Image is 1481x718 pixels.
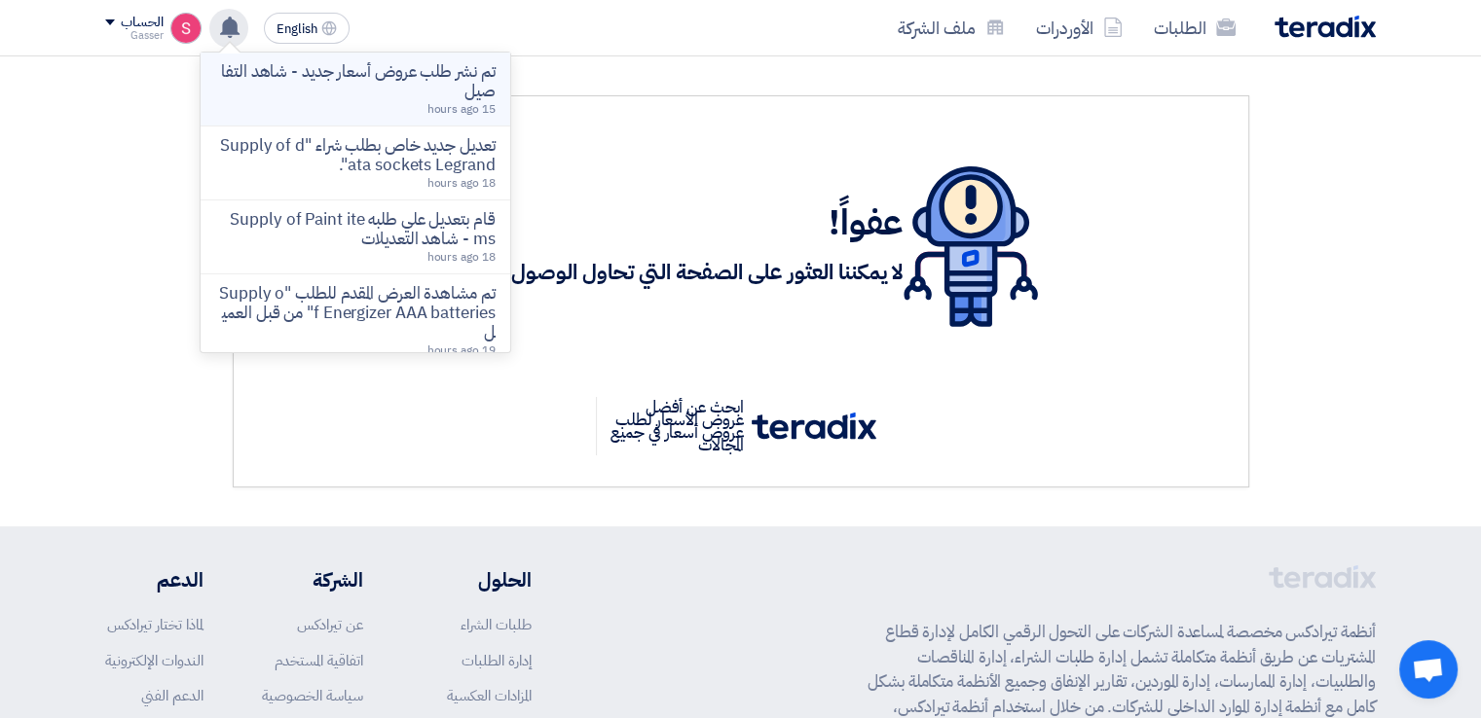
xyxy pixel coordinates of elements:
[216,210,495,249] p: قام بتعديل علي طلبه Supply of Paint items - شاهد التعديلات
[170,13,202,44] img: unnamed_1748516558010.png
[141,685,204,706] a: الدعم الفني
[904,166,1038,327] img: 404.svg
[882,5,1020,51] a: ملف الشركة
[216,136,495,175] p: تعديل جديد خاص بطلب شراء "Supply of data sockets Legrand".
[277,22,317,36] span: English
[262,685,363,706] a: سياسة الخصوصية
[105,30,163,41] div: Gasser
[275,650,363,671] a: اتفاقية المستخدم
[427,341,496,359] span: 19 hours ago
[752,413,876,440] img: tx_logo.svg
[297,614,363,635] a: عن تيرادكس
[1020,5,1138,51] a: الأوردرات
[121,15,163,31] div: الحساب
[262,565,363,594] li: الشركة
[107,614,204,635] a: لماذا تختار تيرادكس
[467,258,904,288] h3: لا يمكننا العثور على الصفحة التي تحاول الوصول إإليها
[264,13,350,44] button: English
[105,650,204,671] a: الندوات الإلكترونية
[461,614,532,635] a: طلبات الشراء
[427,248,496,266] span: 18 hours ago
[462,650,532,671] a: إدارة الطلبات
[467,201,904,244] h1: عفواً!
[447,685,532,706] a: المزادات العكسية
[105,565,204,594] li: الدعم
[422,565,532,594] li: الحلول
[596,397,752,455] p: ابحث عن أفضل عروض الأسعار لطلب عروض أسعار في جميع المجالات
[427,100,496,118] span: 15 hours ago
[216,62,495,101] p: تم نشر طلب عروض أسعار جديد - شاهد التفاصيل
[1399,640,1458,699] div: Open chat
[1138,5,1251,51] a: الطلبات
[216,284,495,342] p: تم مشاهدة العرض المقدم للطلب "Supply of Energizer AAA batteries" من قبل العميل
[427,174,496,192] span: 18 hours ago
[1275,16,1376,38] img: Teradix logo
